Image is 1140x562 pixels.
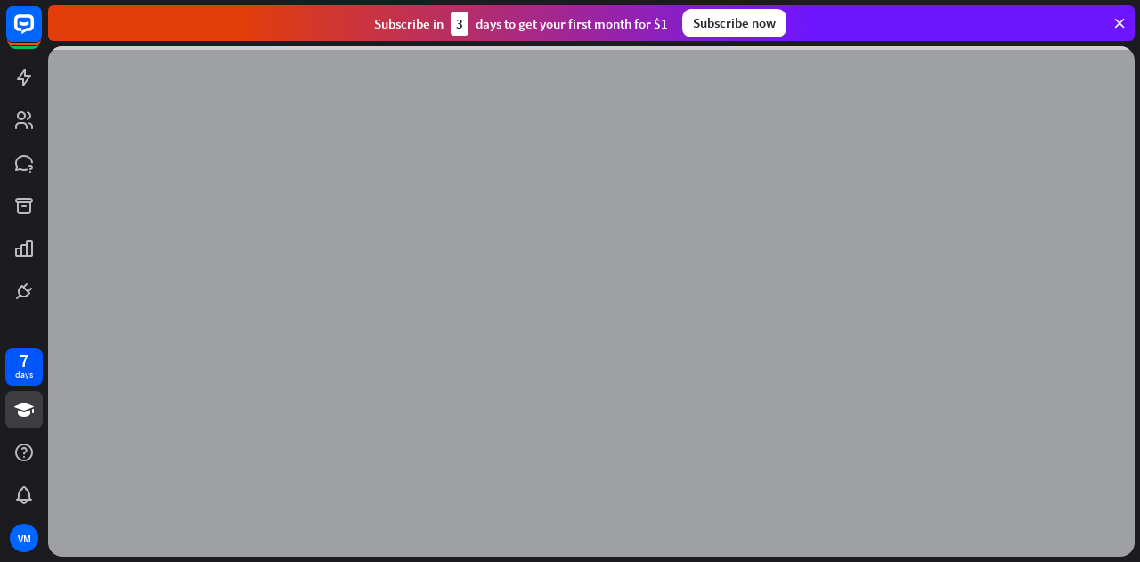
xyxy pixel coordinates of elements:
[5,348,43,386] a: 7 days
[682,9,786,37] div: Subscribe now
[374,12,668,36] div: Subscribe in days to get your first month for $1
[10,524,38,552] div: VM
[20,353,28,369] div: 7
[15,369,33,381] div: days
[451,12,468,36] div: 3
